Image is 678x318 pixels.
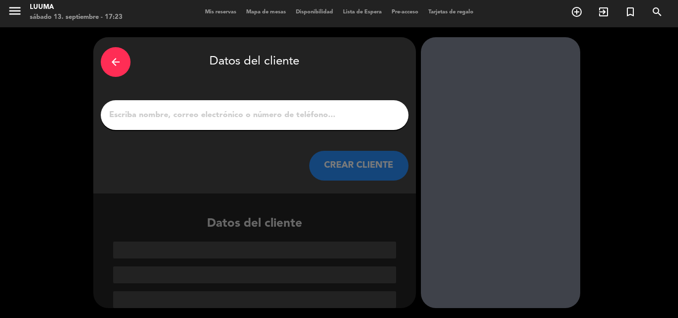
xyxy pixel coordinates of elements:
[387,9,423,15] span: Pre-acceso
[7,3,22,18] i: menu
[624,6,636,18] i: turned_in_not
[651,6,663,18] i: search
[30,12,123,22] div: sábado 13. septiembre - 17:23
[309,151,408,181] button: CREAR CLIENTE
[30,2,123,12] div: Luuma
[108,108,401,122] input: Escriba nombre, correo electrónico o número de teléfono...
[110,56,122,68] i: arrow_back
[200,9,241,15] span: Mis reservas
[571,6,583,18] i: add_circle_outline
[423,9,478,15] span: Tarjetas de regalo
[291,9,338,15] span: Disponibilidad
[7,3,22,22] button: menu
[598,6,610,18] i: exit_to_app
[101,45,408,79] div: Datos del cliente
[241,9,291,15] span: Mapa de mesas
[338,9,387,15] span: Lista de Espera
[93,214,416,308] div: Datos del cliente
